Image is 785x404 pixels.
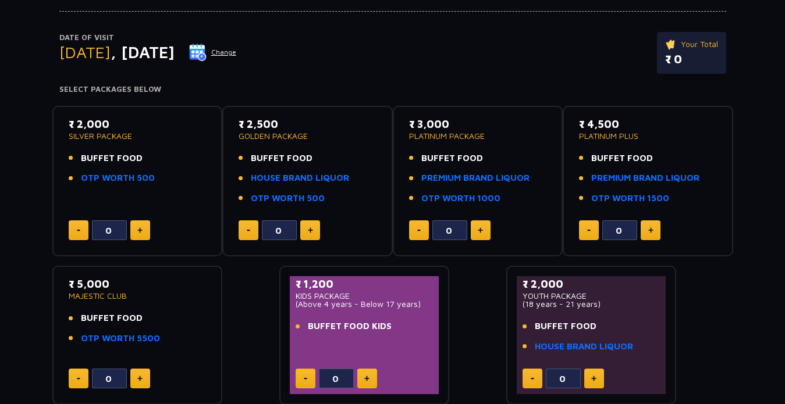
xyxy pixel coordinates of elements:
[535,340,633,353] a: HOUSE BRAND LIQUOR
[665,51,718,68] p: ₹ 0
[421,171,530,185] a: PREMIUM BRAND LIQUOR
[296,300,434,308] p: (Above 4 years - Below 17 years)
[251,171,349,185] a: HOUSE BRAND LIQUOR
[69,276,207,292] p: ₹ 5,000
[665,38,718,51] p: Your Total
[251,192,325,205] a: OTP WORTH 500
[251,152,312,165] span: BUFFET FOOD
[421,192,500,205] a: OTP WORTH 1000
[523,300,660,308] p: (18 years - 21 years)
[59,42,111,62] span: [DATE]
[81,332,160,345] a: OTP WORTH 5500
[81,171,155,185] a: OTP WORTH 500
[531,378,534,380] img: minus
[111,42,175,62] span: , [DATE]
[591,171,699,185] a: PREMIUM BRAND LIQUOR
[189,43,237,62] button: Change
[59,32,237,44] p: Date of Visit
[308,320,392,333] span: BUFFET FOOD KIDS
[535,320,596,333] span: BUFFET FOOD
[364,376,370,381] img: plus
[417,230,421,231] img: minus
[308,227,313,233] img: plus
[69,132,207,140] p: SILVER PACKAGE
[523,292,660,300] p: YOUTH PACKAGE
[409,132,547,140] p: PLATINUM PACKAGE
[69,116,207,132] p: ₹ 2,000
[81,312,143,325] span: BUFFET FOOD
[591,376,596,381] img: plus
[523,276,660,292] p: ₹ 2,000
[591,152,653,165] span: BUFFET FOOD
[296,276,434,292] p: ₹ 1,200
[81,152,143,165] span: BUFFET FOOD
[421,152,483,165] span: BUFFET FOOD
[239,132,376,140] p: GOLDEN PACKAGE
[665,38,677,51] img: ticket
[478,227,483,233] img: plus
[137,376,143,381] img: plus
[591,192,669,205] a: OTP WORTH 1500
[247,230,250,231] img: minus
[77,230,80,231] img: minus
[59,85,726,94] h4: Select Packages Below
[409,116,547,132] p: ₹ 3,000
[137,227,143,233] img: plus
[239,116,376,132] p: ₹ 2,500
[648,227,653,233] img: plus
[579,132,717,140] p: PLATINUM PLUS
[579,116,717,132] p: ₹ 4,500
[304,378,307,380] img: minus
[77,378,80,380] img: minus
[296,292,434,300] p: KIDS PACKAGE
[587,230,591,231] img: minus
[69,292,207,300] p: MAJESTIC CLUB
